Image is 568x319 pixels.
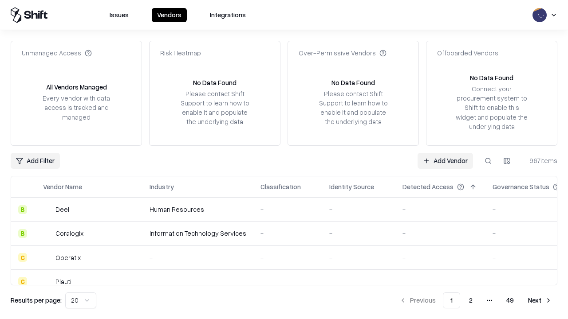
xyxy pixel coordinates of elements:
[152,8,187,22] button: Vendors
[22,48,92,58] div: Unmanaged Access
[418,153,473,169] a: Add Vendor
[299,48,387,58] div: Over-Permissive Vendors
[329,182,374,191] div: Identity Source
[394,292,557,308] nav: pagination
[329,205,388,214] div: -
[18,277,27,286] div: C
[43,253,52,262] img: Operatix
[18,253,27,262] div: C
[104,8,134,22] button: Issues
[43,277,52,286] img: Plauti
[55,253,81,262] div: Operatix
[522,156,557,165] div: 967 items
[160,48,201,58] div: Risk Heatmap
[11,296,62,305] p: Results per page:
[150,253,246,262] div: -
[150,182,174,191] div: Industry
[493,182,549,191] div: Governance Status
[260,182,301,191] div: Classification
[39,93,113,121] div: Every vendor with data access is tracked and managed
[18,205,27,214] div: B
[55,205,69,214] div: Deel
[260,229,315,238] div: -
[329,229,388,238] div: -
[150,205,246,214] div: Human Resources
[470,73,513,82] div: No Data Found
[178,89,252,127] div: Please contact Shift Support to learn how to enable it and populate the underlying data
[55,277,71,286] div: Plauti
[437,48,498,58] div: Offboarded Vendors
[402,205,478,214] div: -
[260,205,315,214] div: -
[523,292,557,308] button: Next
[11,153,60,169] button: Add Filter
[260,253,315,262] div: -
[18,229,27,238] div: B
[43,182,82,191] div: Vendor Name
[260,277,315,286] div: -
[499,292,521,308] button: 49
[150,229,246,238] div: Information Technology Services
[316,89,390,127] div: Please contact Shift Support to learn how to enable it and populate the underlying data
[402,182,454,191] div: Detected Access
[43,205,52,214] img: Deel
[43,229,52,238] img: Coralogix
[329,277,388,286] div: -
[55,229,83,238] div: Coralogix
[443,292,460,308] button: 1
[46,82,107,92] div: All Vendors Managed
[150,277,246,286] div: -
[402,277,478,286] div: -
[331,78,375,87] div: No Data Found
[402,253,478,262] div: -
[462,292,480,308] button: 2
[205,8,251,22] button: Integrations
[329,253,388,262] div: -
[455,84,529,131] div: Connect your procurement system to Shift to enable this widget and populate the underlying data
[193,78,237,87] div: No Data Found
[402,229,478,238] div: -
